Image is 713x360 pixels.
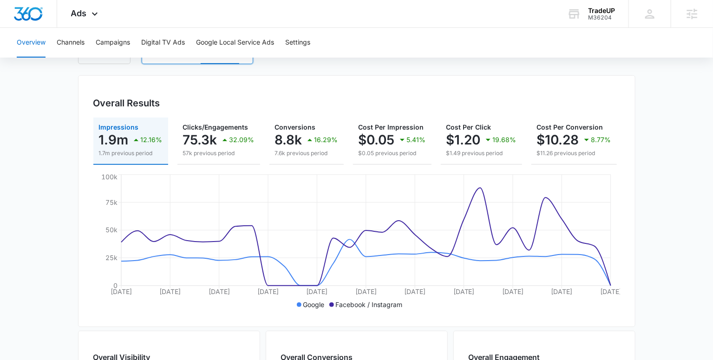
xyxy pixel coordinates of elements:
[113,281,118,289] tspan: 0
[359,132,395,147] p: $0.05
[306,288,327,295] tspan: [DATE]
[196,28,274,58] button: Google Local Service Ads
[101,173,118,181] tspan: 100k
[229,137,255,143] p: 32.09%
[407,137,426,143] p: 5.41%
[99,123,139,131] span: Impressions
[303,300,325,309] p: Google
[493,137,517,143] p: 19.68%
[502,288,523,295] tspan: [DATE]
[93,96,160,110] h3: Overall Results
[446,149,517,157] p: $1.49 previous period
[105,254,118,262] tspan: 25k
[446,123,491,131] span: Cost Per Click
[105,198,118,206] tspan: 75k
[314,137,338,143] p: 16.29%
[96,28,130,58] button: Campaigns
[404,288,425,295] tspan: [DATE]
[600,288,621,295] tspan: [DATE]
[57,28,85,58] button: Channels
[446,132,481,147] p: $1.20
[588,14,615,21] div: account id
[359,123,424,131] span: Cost Per Impression
[141,28,185,58] button: Digital TV Ads
[105,226,118,234] tspan: 50k
[275,123,316,131] span: Conversions
[275,149,338,157] p: 7.6k previous period
[588,7,615,14] div: account name
[359,149,426,157] p: $0.05 previous period
[141,137,163,143] p: 12.16%
[257,288,279,295] tspan: [DATE]
[99,132,129,147] p: 1.9m
[591,137,611,143] p: 8.77%
[183,149,255,157] p: 57k previous period
[17,28,46,58] button: Overview
[537,132,579,147] p: $10.28
[355,288,377,295] tspan: [DATE]
[285,28,310,58] button: Settings
[208,288,229,295] tspan: [DATE]
[111,288,132,295] tspan: [DATE]
[275,132,302,147] p: 8.8k
[183,132,217,147] p: 75.3k
[551,288,572,295] tspan: [DATE]
[537,149,611,157] p: $11.26 previous period
[537,123,603,131] span: Cost Per Conversion
[453,288,474,295] tspan: [DATE]
[159,288,181,295] tspan: [DATE]
[71,8,87,18] span: Ads
[99,149,163,157] p: 1.7m previous period
[183,123,249,131] span: Clicks/Engagements
[336,300,403,309] p: Facebook / Instagram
